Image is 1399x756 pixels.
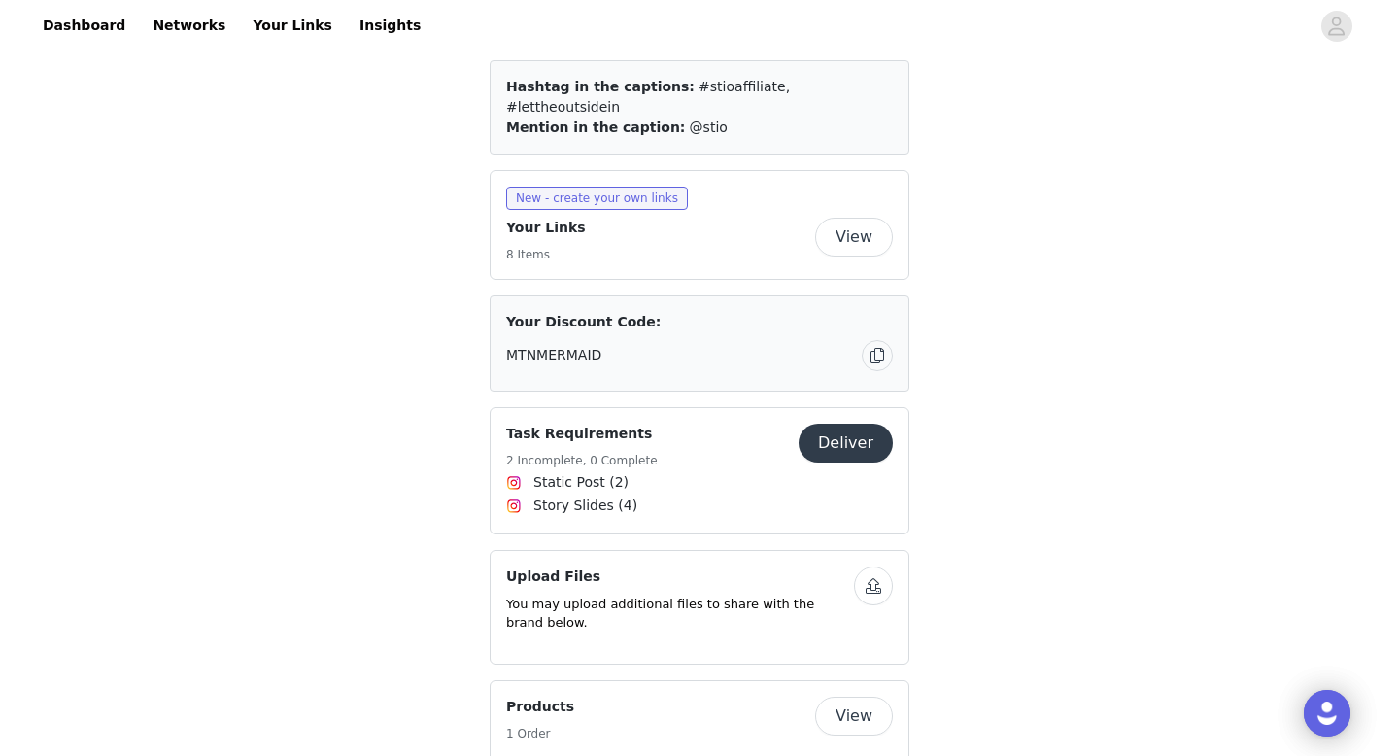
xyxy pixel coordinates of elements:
h4: Upload Files [506,567,854,587]
span: Story Slides (4) [533,496,637,516]
h5: 1 Order [506,725,574,742]
h5: 2 Incomplete, 0 Complete [506,452,658,469]
img: Instagram Icon [506,498,522,514]
div: Open Intercom Messenger [1304,690,1350,737]
div: Task Requirements [490,407,909,534]
h4: Task Requirements [506,424,658,444]
span: MTNMERMAID [506,345,601,365]
a: Networks [141,4,237,48]
span: Mention in the caption: [506,120,685,135]
h5: 8 Items [506,246,586,263]
a: Insights [348,4,432,48]
span: New - create your own links [506,187,688,210]
span: #stioaffiliate, #lettheoutsidein [506,79,790,115]
a: Dashboard [31,4,137,48]
a: Your Links [241,4,344,48]
button: Deliver [799,424,893,463]
span: Your Discount Code: [506,312,661,332]
div: avatar [1327,11,1346,42]
img: Instagram Icon [506,475,522,491]
span: Static Post (2) [533,472,629,493]
button: View [815,218,893,257]
h4: Your Links [506,218,586,238]
span: Hashtag in the captions: [506,79,695,94]
button: View [815,697,893,736]
p: You may upload additional files to share with the brand below. [506,595,854,633]
span: @stio [690,120,728,135]
h4: Products [506,697,574,717]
